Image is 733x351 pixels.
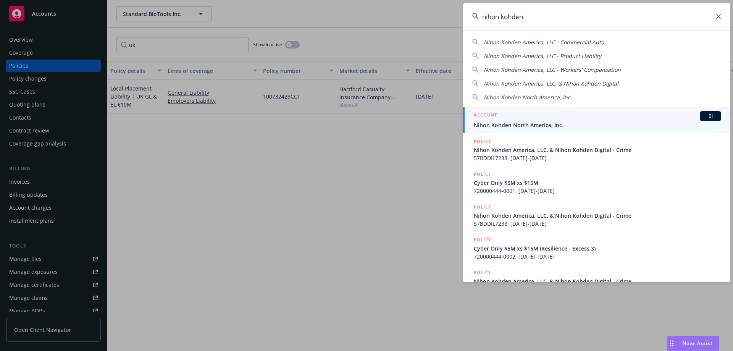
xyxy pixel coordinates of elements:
[474,244,721,252] span: Cyber Only $5M xs $15M (Resilience - Excess 3)
[474,187,721,195] span: 720000444-0001, [DATE]-[DATE]
[474,236,491,244] h5: POLICY
[474,154,721,162] span: 57BDDIL7238, [DATE]-[DATE]
[474,179,721,187] span: Cyber Only $5M xs $15M
[484,39,604,46] span: Nihon Kohden America, LLC - Commercial Auto
[474,111,497,120] h5: ACCOUNT
[463,3,730,30] input: Search...
[463,133,730,166] a: POLICYNihon Kohden America, LLC. & Nihon Kohden Digital - Crime57BDDIL7238, [DATE]-[DATE]
[463,265,730,298] a: POLICYNihon Kohden America, LLC. & Nihon Kohden Digital - Crime
[474,252,721,260] span: 720000444-0002, [DATE]-[DATE]
[474,170,491,178] h5: POLICY
[463,232,730,265] a: POLICYCyber Only $5M xs $15M (Resilience - Excess 3)720000444-0002, [DATE]-[DATE]
[474,203,491,211] h5: POLICY
[474,121,721,129] span: Nihon Kohden North America, Inc.
[484,52,601,60] span: Nihon Kohden America, LLC - Product Liability
[463,107,730,133] a: ACCOUNTBINihon Kohden North America, Inc.
[474,220,721,228] span: 57BDDIL7238, [DATE]-[DATE]
[463,166,730,199] a: POLICYCyber Only $5M xs $15M720000444-0001, [DATE]-[DATE]
[683,340,713,346] span: Nova Assist
[474,212,721,220] span: Nihon Kohden America, LLC. & Nihon Kohden Digital - Crime
[474,137,491,145] h5: POLICY
[484,80,618,87] span: Nihon Kohden America, LLC. & Nihon Kohden Digital
[484,94,572,101] span: Nihon Kohden North America, Inc.
[703,113,718,120] span: BI
[474,277,721,285] span: Nihon Kohden America, LLC. & Nihon Kohden Digital - Crime
[474,269,491,277] h5: POLICY
[667,336,676,351] div: Drag to move
[484,66,621,73] span: Nihon Kohden America, LLC - Workers' Compensation
[667,336,719,351] button: Nova Assist
[463,199,730,232] a: POLICYNihon Kohden America, LLC. & Nihon Kohden Digital - Crime57BDDIL7238, [DATE]-[DATE]
[474,146,721,154] span: Nihon Kohden America, LLC. & Nihon Kohden Digital - Crime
